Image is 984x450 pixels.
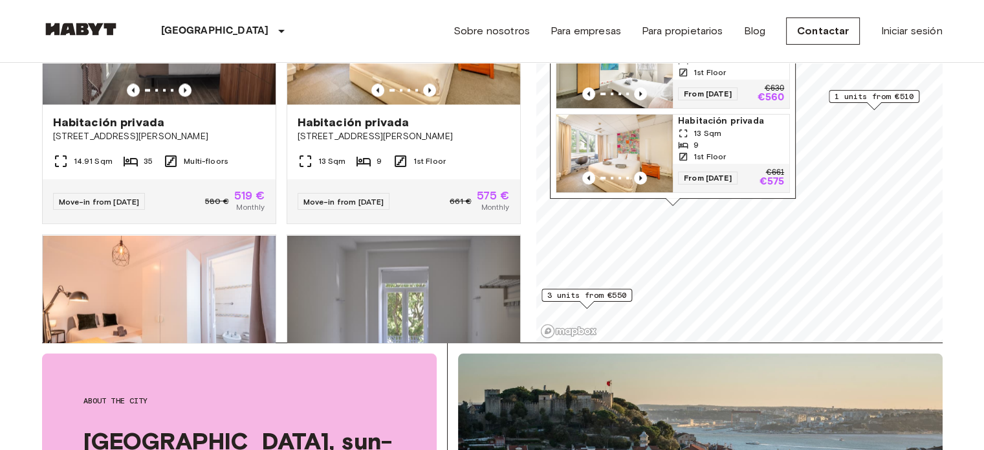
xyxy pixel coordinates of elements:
span: 9 [694,139,699,151]
span: 1 units from €510 [835,91,913,102]
span: From [DATE] [678,87,738,100]
span: Move-in from [DATE] [59,197,140,207]
span: Monthly [236,201,265,213]
span: [STREET_ADDRESS][PERSON_NAME] [298,130,510,143]
a: Marketing picture of unit PT-17-009-001-06HPrevious imagePrevious imageHabitación privada13 Sqm91... [556,114,790,193]
span: 3 units from €550 [547,289,626,301]
p: €575 [759,177,784,187]
button: Previous image [423,84,436,96]
a: Contactar [786,17,860,45]
img: Marketing picture of unit PT-17-003-002-06H [43,235,276,390]
img: Marketing picture of unit PT-17-009-001-06H [556,115,673,192]
span: 580 € [205,196,229,207]
a: Sobre nosotros [454,23,530,39]
a: Blog [743,23,765,39]
p: €661 [765,169,783,177]
a: Marketing picture of unit PT-17-009-001-09HPrevious imagePrevious imageHabitación privada12 Sqm91... [556,30,790,109]
p: €560 [757,93,784,103]
button: Previous image [371,84,384,96]
a: Mapbox logo [540,324,597,339]
span: 14.91 Sqm [74,155,113,167]
img: Marketing picture of unit PT-17-009-001-09H [556,30,673,108]
button: Previous image [634,172,647,185]
span: 13 Sqm [694,128,721,139]
button: Previous image [582,87,595,100]
span: 13 Sqm [318,155,346,167]
span: 519 € [234,190,265,201]
div: Map marker [829,90,919,110]
span: 661 € [450,196,472,207]
p: [GEOGRAPHIC_DATA] [161,23,269,39]
span: 35 [144,155,153,167]
span: Habitación privada [678,115,784,128]
a: Para empresas [551,23,621,39]
div: Map marker [541,289,632,309]
span: Multi-floors [184,155,228,167]
button: Previous image [582,172,595,185]
p: €630 [764,85,783,93]
span: 1st Floor [413,155,446,167]
img: Habyt [42,23,120,36]
span: Monthly [481,201,509,213]
span: Habitación privada [53,115,165,130]
span: 9 [377,155,382,167]
a: Iniciar sesión [880,23,942,39]
span: [STREET_ADDRESS][PERSON_NAME] [53,130,265,143]
span: Move-in from [DATE] [303,197,384,207]
a: Para propietarios [642,23,723,39]
span: From [DATE] [678,172,738,185]
button: Previous image [127,84,140,96]
span: 1st Floor [694,67,726,78]
span: 1st Floor [694,151,726,163]
img: Marketing picture of unit PT-17-010-001-20H [287,235,520,390]
span: About the city [83,395,395,407]
button: Previous image [179,84,191,96]
button: Previous image [634,87,647,100]
span: Habitación privada [298,115,410,130]
span: 575 € [477,190,510,201]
